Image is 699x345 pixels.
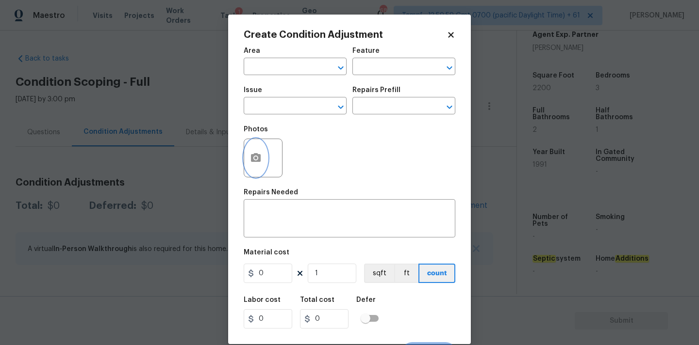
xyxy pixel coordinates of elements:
[394,264,418,283] button: ft
[244,47,260,54] h5: Area
[356,297,376,303] h5: Defer
[443,100,456,114] button: Open
[443,61,456,75] button: Open
[244,189,298,196] h5: Repairs Needed
[418,264,455,283] button: count
[352,87,400,94] h5: Repairs Prefill
[364,264,394,283] button: sqft
[334,61,348,75] button: Open
[244,249,289,256] h5: Material cost
[244,297,281,303] h5: Labor cost
[244,87,262,94] h5: Issue
[244,30,447,40] h2: Create Condition Adjustment
[300,297,334,303] h5: Total cost
[334,100,348,114] button: Open
[352,47,380,54] h5: Feature
[244,126,268,133] h5: Photos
